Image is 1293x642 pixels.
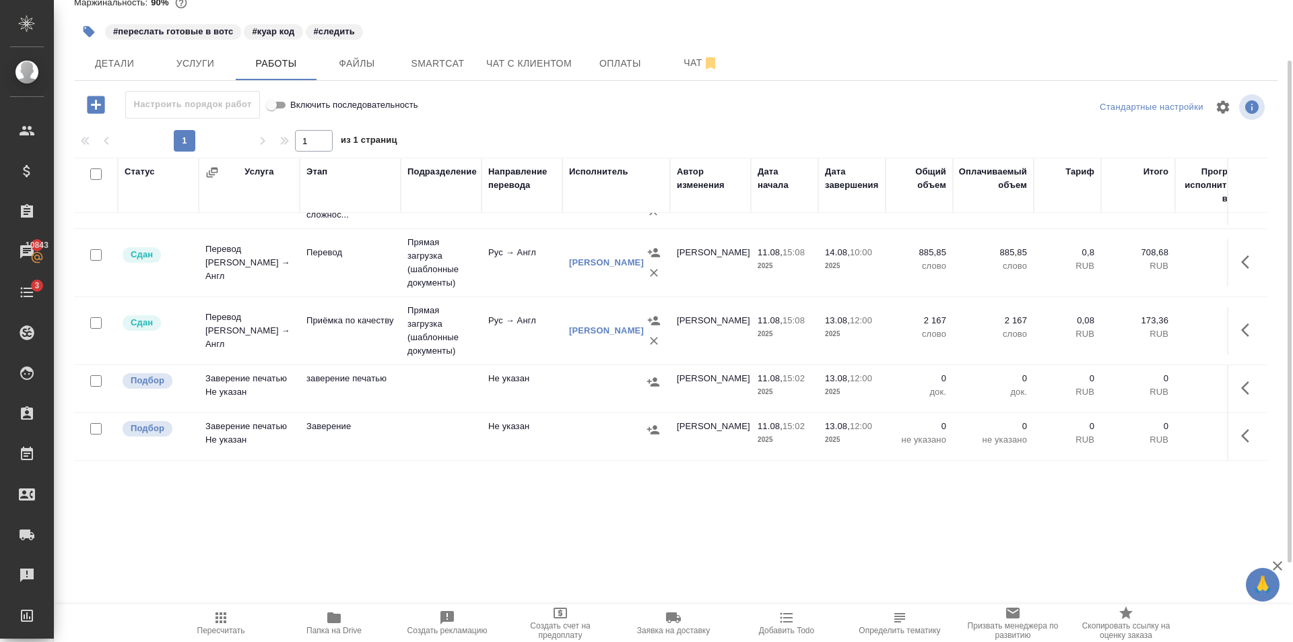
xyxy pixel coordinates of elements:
[306,314,394,327] p: Приёмка по качеству
[960,246,1027,259] p: 885,85
[1233,314,1265,346] button: Здесь прячутся важные кнопки
[758,373,783,383] p: 11.08,
[892,246,946,259] p: 885,85
[1108,420,1168,433] p: 0
[1239,94,1267,120] span: Посмотреть информацию
[825,315,850,325] p: 13.08,
[758,315,783,325] p: 11.08,
[1233,420,1265,452] button: Здесь прячутся важные кнопки
[892,372,946,385] p: 0
[306,372,394,385] p: заверение печатью
[758,433,811,447] p: 2025
[1233,246,1265,278] button: Здесь прячутся важные кнопки
[341,132,397,152] span: из 1 страниц
[644,263,664,283] button: Удалить
[892,259,946,273] p: слово
[892,327,946,341] p: слово
[306,246,394,259] p: Перевод
[825,385,879,399] p: 2025
[1108,327,1168,341] p: RUB
[825,327,879,341] p: 2025
[407,165,477,179] div: Подразделение
[482,365,562,412] td: Не указан
[669,55,733,71] span: Чат
[74,17,104,46] button: Добавить тэг
[482,413,562,460] td: Не указан
[131,374,164,387] p: Подбор
[644,331,664,351] button: Удалить
[569,325,644,335] a: [PERSON_NAME]
[1108,246,1168,259] p: 708,68
[1040,420,1094,433] p: 0
[113,25,233,38] p: #переслать готовые в вотс
[783,373,805,383] p: 15:02
[1040,385,1094,399] p: RUB
[892,314,946,327] p: 2 167
[1182,165,1242,205] div: Прогресс исполнителя в SC
[82,55,147,72] span: Детали
[670,239,751,286] td: [PERSON_NAME]
[121,420,192,438] div: Можно подбирать исполнителей
[244,165,273,179] div: Услуга
[960,327,1027,341] p: слово
[244,55,308,72] span: Работы
[199,413,300,460] td: Заверение печатью Не указан
[1108,372,1168,385] p: 0
[850,247,872,257] p: 10:00
[1108,314,1168,327] p: 173,36
[850,315,872,325] p: 12:00
[401,229,482,296] td: Прямая загрузка (шаблонные документы)
[825,165,879,192] div: Дата завершения
[569,257,644,267] a: [PERSON_NAME]
[960,433,1027,447] p: не указано
[405,55,470,72] span: Smartcat
[125,165,155,179] div: Статус
[163,55,228,72] span: Услуги
[960,372,1027,385] p: 0
[486,55,572,72] span: Чат с клиентом
[290,98,418,112] span: Включить последовательность
[825,247,850,257] p: 14.08,
[26,279,47,292] span: 3
[959,165,1027,192] div: Оплачиваемый объем
[960,385,1027,399] p: док.
[18,238,57,252] span: 10843
[401,297,482,364] td: Прямая загрузка (шаблонные документы)
[1207,91,1239,123] span: Настроить таблицу
[670,413,751,460] td: [PERSON_NAME]
[131,248,153,261] p: Сдан
[960,314,1027,327] p: 2 167
[670,307,751,354] td: [PERSON_NAME]
[758,259,811,273] p: 2025
[960,259,1027,273] p: слово
[850,373,872,383] p: 12:00
[488,165,556,192] div: Направление перевода
[677,165,744,192] div: Автор изменения
[644,311,664,331] button: Назначить
[482,239,562,286] td: Рус → Англ
[644,243,664,263] button: Назначить
[205,166,219,179] button: Сгруппировать
[569,165,628,179] div: Исполнитель
[825,421,850,431] p: 13.08,
[758,421,783,431] p: 11.08,
[892,165,946,192] div: Общий объем
[306,420,394,433] p: Заверение
[1040,246,1094,259] p: 0,8
[758,165,811,192] div: Дата начала
[121,314,192,332] div: Менеджер проверил работу исполнителя, передает ее на следующий этап
[482,307,562,354] td: Рус → Англ
[892,433,946,447] p: не указано
[892,385,946,399] p: док.
[783,247,805,257] p: 15:08
[758,385,811,399] p: 2025
[783,315,805,325] p: 15:08
[643,420,663,440] button: Назначить
[892,420,946,433] p: 0
[131,422,164,435] p: Подбор
[1246,568,1280,602] button: 🙏
[1065,165,1094,179] div: Тариф
[1108,259,1168,273] p: RUB
[1108,433,1168,447] p: RUB
[77,91,114,119] button: Добавить работу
